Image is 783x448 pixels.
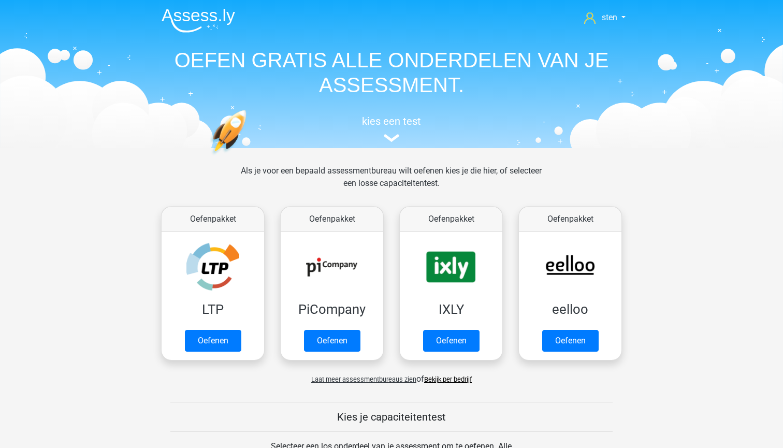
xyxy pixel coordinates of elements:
[602,12,617,22] span: sten
[210,110,286,204] img: oefenen
[233,165,550,202] div: Als je voor een bepaald assessmentbureau wilt oefenen kies je die hier, of selecteer een losse ca...
[384,134,399,142] img: assessment
[153,115,630,142] a: kies een test
[153,48,630,97] h1: OEFEN GRATIS ALLE ONDERDELEN VAN JE ASSESSMENT.
[153,115,630,127] h5: kies een test
[153,365,630,385] div: of
[185,330,241,352] a: Oefenen
[170,411,613,423] h5: Kies je capaciteitentest
[162,8,235,33] img: Assessly
[423,330,480,352] a: Oefenen
[304,330,360,352] a: Oefenen
[580,11,630,24] a: sten
[542,330,599,352] a: Oefenen
[311,375,416,383] span: Laat meer assessmentbureaus zien
[424,375,472,383] a: Bekijk per bedrijf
